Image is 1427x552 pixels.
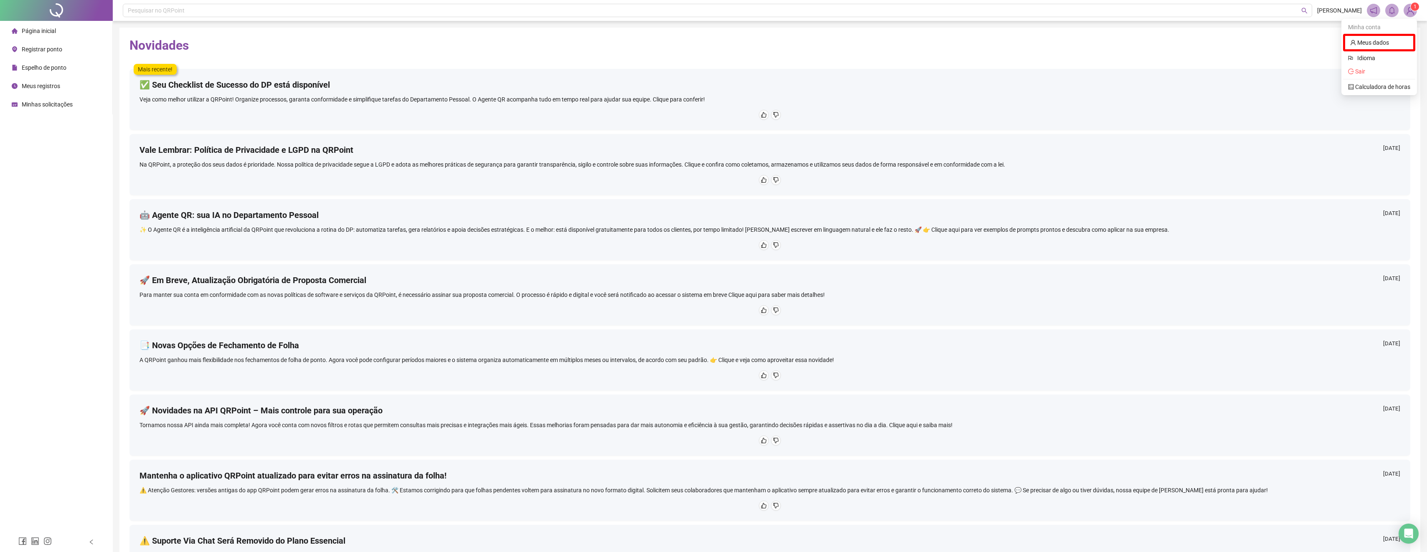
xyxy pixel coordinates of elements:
h2: Novidades [129,38,1410,53]
span: linkedin [31,537,39,545]
span: like [761,503,767,509]
div: Na QRPoint, a proteção dos seus dados é prioridade. Nossa política de privacidade segue a LGPD e ... [139,160,1400,169]
div: [DATE] [1383,209,1400,220]
span: [PERSON_NAME] [1317,6,1362,15]
div: Tornamos nossa API ainda mais completa! Agora você conta com novos filtros e rotas que permitem c... [139,420,1400,430]
sup: Atualize o seu contato no menu Meus Dados [1411,3,1419,11]
a: user Meus dados [1350,39,1389,46]
span: schedule [12,101,18,107]
span: like [761,438,767,443]
span: dislike [773,438,779,443]
span: bell [1388,7,1396,14]
span: Página inicial [22,28,56,34]
h4: Mantenha o aplicativo QRPoint atualizado para evitar erros na assinatura da folha! [139,470,446,481]
label: Mais recente! [134,64,177,75]
span: facebook [18,537,27,545]
div: Open Intercom Messenger [1399,524,1419,544]
h4: 🤖 Agente QR: sua IA no Departamento Pessoal [139,209,319,221]
span: instagram [43,537,52,545]
h4: 🚀 Em Breve, Atualização Obrigatória de Proposta Comercial [139,274,366,286]
span: environment [12,46,18,52]
span: like [761,242,767,248]
div: Minha conta [1343,20,1415,34]
span: like [761,112,767,118]
div: Para manter sua conta em conformidade com as novas políticas de software e serviços da QRPoint, é... [139,290,1400,299]
span: flag [1348,53,1354,63]
h4: 📑 Novas Opções de Fechamento de Folha [139,339,299,351]
div: [DATE] [1383,339,1400,350]
span: Minhas solicitações [22,101,73,108]
div: [DATE] [1383,144,1400,154]
h4: ⚠️ Suporte Via Chat Será Removido do Plano Essencial [139,535,345,547]
span: dislike [773,372,779,378]
span: like [761,177,767,183]
span: like [761,307,767,313]
span: file [12,65,18,71]
span: Sair [1355,68,1365,75]
span: clock-circle [12,83,18,89]
div: A QRPoint ganhou mais flexibilidade nos fechamentos de folha de ponto. Agora você pode configurar... [139,355,1400,365]
span: 1 [1414,4,1417,10]
div: ✨ O Agente QR é a inteligência artificial da QRPoint que revoluciona a rotina do DP: automatiza t... [139,225,1400,234]
h4: 🚀 Novidades na API QRPoint – Mais controle para sua operação [139,405,383,416]
img: 81246 [1404,4,1417,17]
a: calculator Calculadora de horas [1348,84,1410,90]
span: home [12,28,18,34]
h4: ✅ Seu Checklist de Sucesso do DP está disponível [139,79,330,91]
div: [DATE] [1383,274,1400,285]
span: dislike [773,503,779,509]
span: notification [1370,7,1377,14]
span: dislike [773,242,779,248]
span: dislike [773,112,779,118]
div: ⚠️ Atenção Gestores: versões antigas do app QRPoint podem gerar erros na assinatura da folha. 🛠️ ... [139,486,1400,495]
span: Meus registros [22,83,60,89]
span: search [1301,8,1308,14]
div: Veja como melhor utilizar a QRPoint! Organize processos, garanta conformidade e simplifique taref... [139,95,1400,104]
span: like [761,372,767,378]
span: logout [1348,68,1354,74]
span: Espelho de ponto [22,64,66,71]
div: [DATE] [1383,405,1400,415]
span: Idioma [1357,53,1405,63]
div: [DATE] [1383,535,1400,545]
span: left [89,539,94,545]
div: [DATE] [1383,470,1400,480]
h4: Vale Lembrar: Política de Privacidade e LGPD na QRPoint [139,144,353,156]
span: dislike [773,307,779,313]
span: Registrar ponto [22,46,62,53]
span: dislike [773,177,779,183]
